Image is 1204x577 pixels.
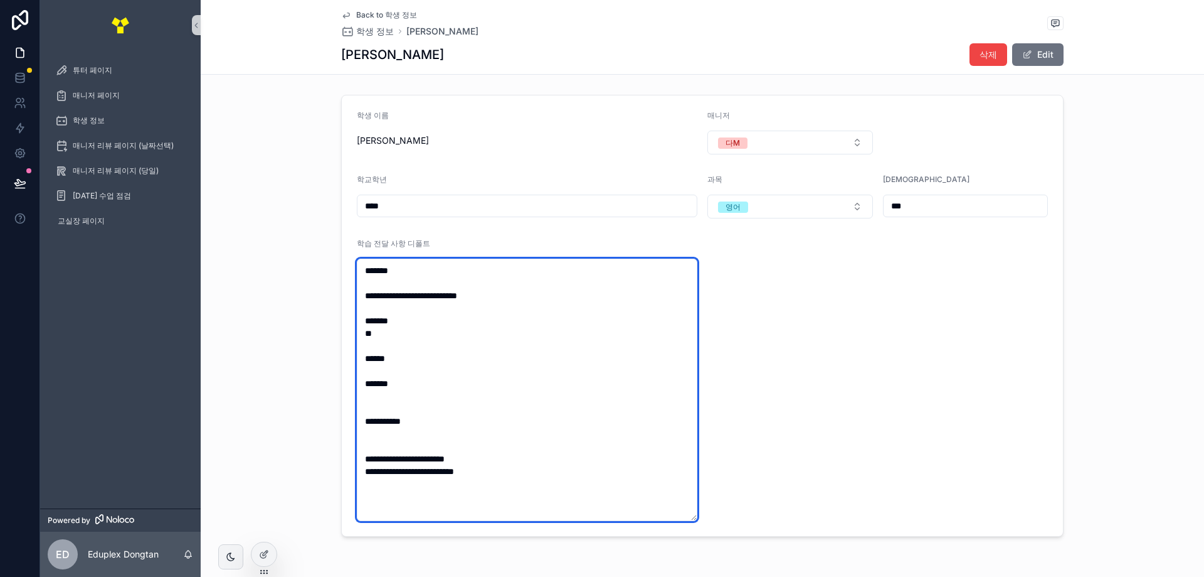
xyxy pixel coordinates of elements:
a: 매니저 리뷰 페이지 (당일) [48,159,193,182]
span: 튜터 페이지 [73,65,112,75]
button: Edit [1012,43,1064,66]
button: Select Button [707,131,873,154]
span: [DATE] 수업 점검 [73,191,131,201]
img: App logo [110,15,130,35]
span: Back to 학생 정보 [356,10,417,20]
span: 학생 이름 [357,111,389,120]
h1: [PERSON_NAME] [341,46,444,63]
span: 교실장 페이지 [58,216,105,226]
button: 삭제 [969,43,1007,66]
a: 학생 정보 [341,25,394,38]
div: 영어 [726,202,741,213]
a: 교실장 페이지 [48,210,193,232]
span: 학교학년 [357,175,387,184]
span: 매니저 리뷰 페이지 (당일) [73,166,159,176]
a: [DATE] 수업 점검 [48,185,193,207]
span: 학생 정보 [356,25,394,38]
span: 매니저 [707,111,730,120]
a: Powered by [40,509,201,532]
span: 삭제 [980,48,997,61]
span: 매니저 리뷰 페이지 (날짜선택) [73,141,174,151]
span: ED [56,547,70,562]
span: 학생 정보 [73,116,105,126]
a: 매니저 페이지 [48,84,193,107]
span: 매니저 페이지 [73,90,120,100]
span: Powered by [48,515,90,526]
div: 다M [726,138,740,149]
a: 학생 정보 [48,109,193,132]
a: 튜터 페이지 [48,59,193,82]
a: 매니저 리뷰 페이지 (날짜선택) [48,134,193,157]
button: Select Button [707,195,873,218]
p: Eduplex Dongtan [88,548,159,561]
div: scrollable content [40,50,201,249]
span: 학습 전달 사항 디폴트 [357,239,430,248]
span: 과목 [707,175,722,184]
a: Back to 학생 정보 [341,10,417,20]
span: [PERSON_NAME] [357,134,697,147]
span: [DEMOGRAPHIC_DATA] [883,175,969,184]
a: [PERSON_NAME] [406,25,478,38]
